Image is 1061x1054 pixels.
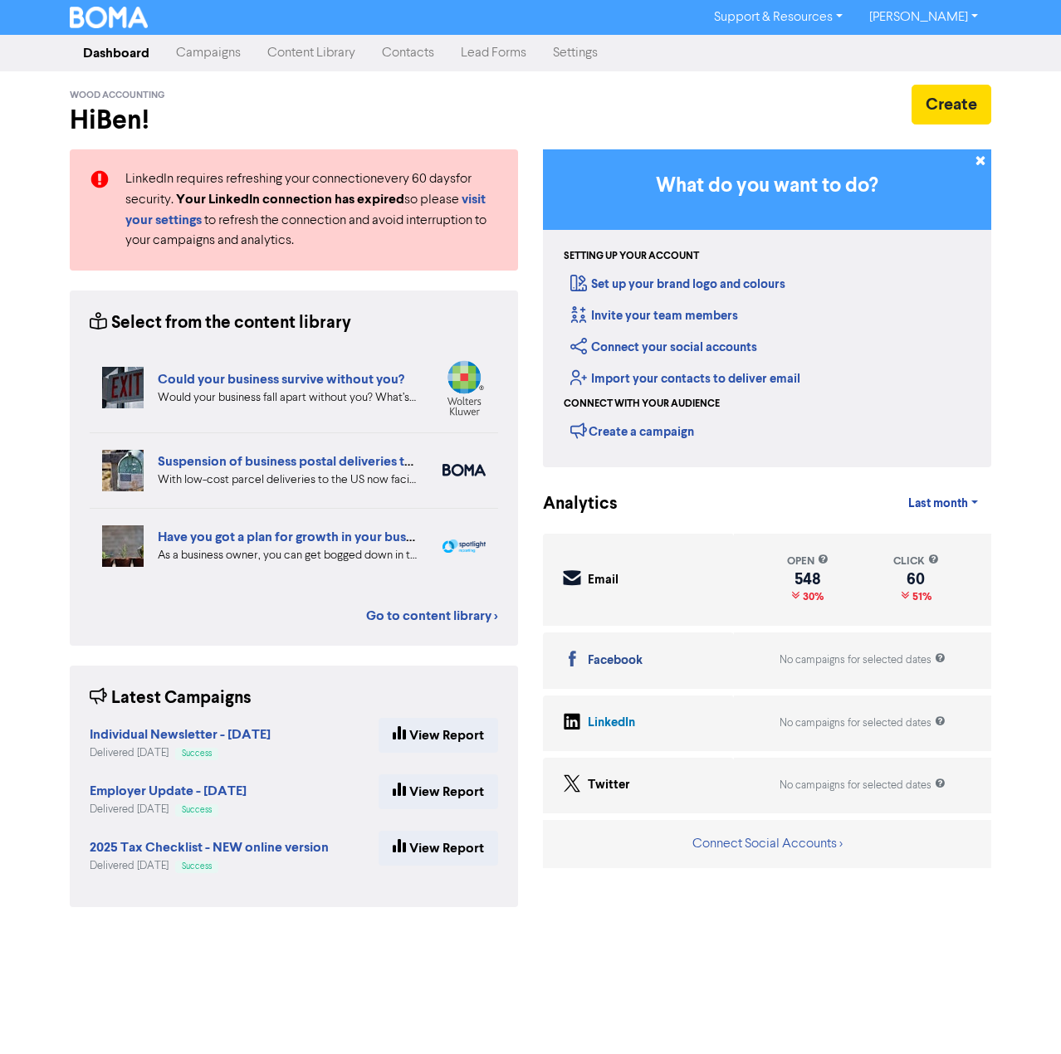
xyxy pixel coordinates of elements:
[588,714,635,733] div: LinkedIn
[568,174,966,198] h3: What do you want to do?
[564,249,699,264] div: Setting up your account
[182,862,212,871] span: Success
[158,389,418,407] div: Would your business fall apart without you? What’s your Plan B in case of accident, illness, or j...
[701,4,856,31] a: Support & Resources
[113,169,511,251] div: LinkedIn requires refreshing your connection every 60 days for security. so please to refresh the...
[543,491,597,517] div: Analytics
[787,573,829,586] div: 548
[588,571,619,590] div: Email
[908,496,968,511] span: Last month
[90,686,252,711] div: Latest Campaigns
[588,776,630,795] div: Twitter
[543,149,991,467] div: Getting Started in BOMA
[182,806,212,814] span: Success
[912,85,991,124] button: Create
[90,783,247,799] strong: Employer Update - [DATE]
[799,590,824,603] span: 30%
[163,37,254,70] a: Campaigns
[379,718,498,753] a: View Report
[447,37,540,70] a: Lead Forms
[70,105,518,136] h2: Hi Ben !
[895,487,991,520] a: Last month
[442,464,486,476] img: boma
[366,606,498,626] a: Go to content library >
[90,858,329,874] div: Delivered [DATE]
[254,37,369,70] a: Content Library
[780,715,946,731] div: No campaigns for selected dates
[70,7,148,28] img: BOMA Logo
[570,339,757,355] a: Connect your social accounts
[978,974,1061,1054] iframe: Chat Widget
[379,831,498,866] a: View Report
[369,37,447,70] a: Contacts
[692,833,843,855] button: Connect Social Accounts >
[893,554,939,569] div: click
[780,778,946,793] div: No campaigns for selected dates
[588,651,643,671] div: Facebook
[909,590,931,603] span: 51%
[158,371,404,388] a: Could your business survive without you?
[158,547,418,564] div: As a business owner, you can get bogged down in the demands of day-to-day business. We can help b...
[90,726,271,743] strong: Individual Newsletter - [DATE]
[893,573,939,586] div: 60
[442,539,486,553] img: spotlight
[90,842,329,855] a: 2025 Tax Checklist - NEW online version
[856,4,991,31] a: [PERSON_NAME]
[182,749,212,758] span: Success
[570,308,738,324] a: Invite your team members
[570,276,785,292] a: Set up your brand logo and colours
[90,745,271,761] div: Delivered [DATE]
[176,191,404,207] strong: Your LinkedIn connection has expired
[442,360,486,416] img: wolterskluwer
[780,652,946,668] div: No campaigns for selected dates
[90,785,247,798] a: Employer Update - [DATE]
[158,453,742,470] a: Suspension of business postal deliveries to the [GEOGRAPHIC_DATA]: what options do you have?
[90,839,329,856] strong: 2025 Tax Checklist - NEW online version
[379,774,498,809] a: View Report
[564,397,720,412] div: Connect with your audience
[70,90,165,101] span: Wood Accounting
[90,802,247,817] div: Delivered [DATE]
[125,193,486,227] a: visit your settings
[158,471,418,489] div: With low-cost parcel deliveries to the US now facing tariffs, many international postal services ...
[787,554,829,569] div: open
[158,529,442,545] a: Have you got a plan for growth in your business?
[90,729,271,742] a: Individual Newsletter - [DATE]
[70,37,163,70] a: Dashboard
[540,37,611,70] a: Settings
[570,418,694,443] div: Create a campaign
[570,371,800,387] a: Import your contacts to deliver email
[90,310,351,336] div: Select from the content library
